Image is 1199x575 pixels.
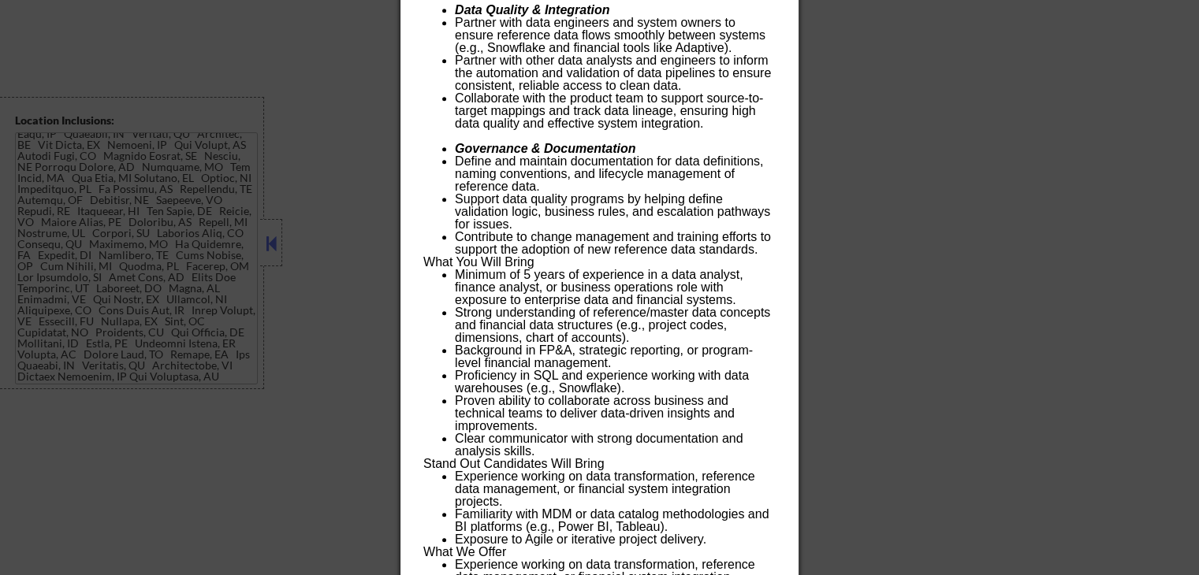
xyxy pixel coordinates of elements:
[455,344,775,369] li: Background in FP&A, strategic reporting, or program-level financial management.
[455,470,775,508] li: Experience working on data transformation, reference data management, or financial system integra...
[455,92,775,130] li: Collaborate with the product team to support source-to-target mappings and track data lineage, en...
[455,231,775,256] li: Contribute to change management and training efforts to support the adoption of new reference dat...
[455,533,775,546] li: Exposure to Agile or iterative project delivery.
[455,306,775,344] li: Strong understanding of reference/master data concepts and financial data structures (e.g., proje...
[455,369,775,395] li: Proficiency in SQL and experience working with data warehouses (e.g., Snowflake).
[455,395,775,432] li: Proven ability to collaborate across business and technical teams to deliver data-driven insights...
[455,269,775,306] li: Minimum of 5 years of experience in a data analyst, finance analyst, or business operations role ...
[455,508,775,533] li: Familiarity with MDM or data catalog methodologies and BI platforms (e.g., Power BI, Tableau).
[455,432,775,458] li: Clear communicator with strong documentation and analysis skills.
[423,546,775,558] h3: What We Offer
[423,256,775,269] h3: What You Will Bring
[423,458,775,470] h3: Stand Out Candidates Will Bring
[455,17,775,54] li: Partner with data engineers and system owners to ensure reference data flows smoothly between sys...
[455,54,775,92] li: Partner with other data analysts and engineers to inform the automation and validation of data pi...
[455,155,775,193] li: Define and maintain documentation for data definitions, naming conventions, and lifecycle managem...
[455,142,635,155] b: Governance & Documentation
[455,3,609,17] b: Data Quality & Integration
[455,193,775,231] li: Support data quality programs by helping define validation logic, business rules, and escalation ...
